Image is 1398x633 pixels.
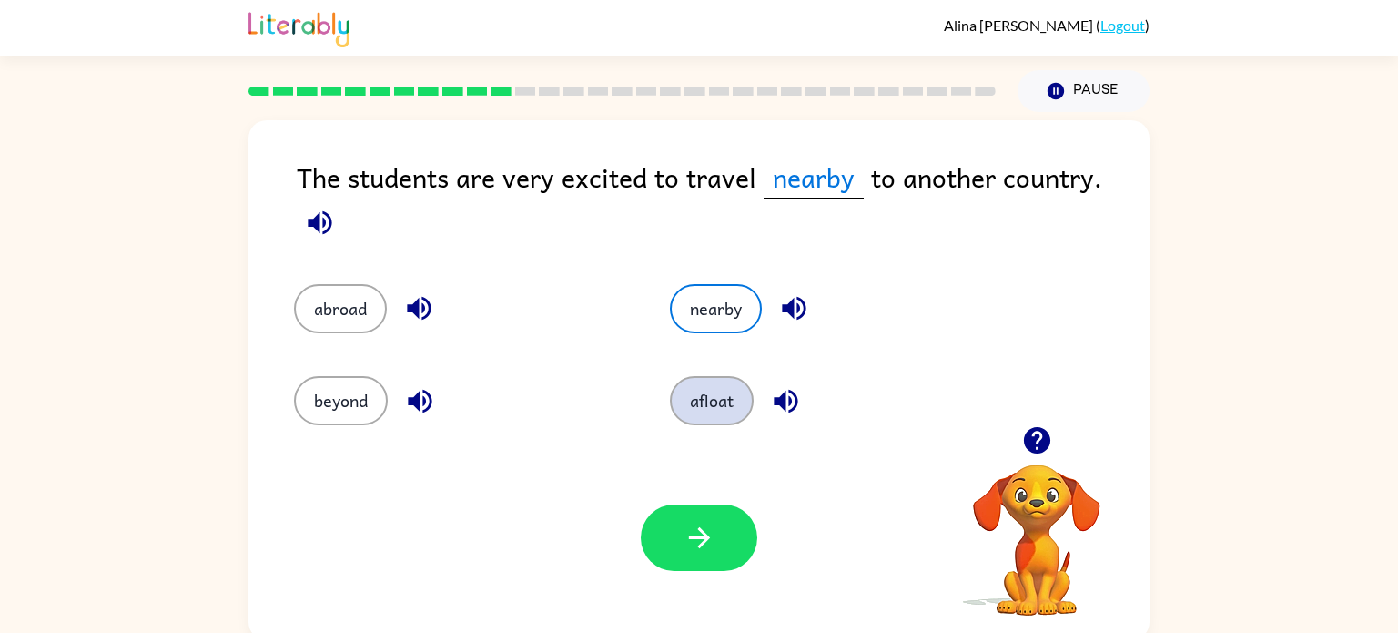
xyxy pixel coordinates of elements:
[670,284,762,333] button: nearby
[946,436,1128,618] video: Your browser must support playing .mp4 files to use Literably. Please try using another browser.
[294,284,387,333] button: abroad
[944,16,1096,34] span: Alina [PERSON_NAME]
[294,376,388,425] button: beyond
[944,16,1150,34] div: ( )
[764,157,864,199] span: nearby
[670,376,754,425] button: afloat
[1018,70,1150,112] button: Pause
[1100,16,1145,34] a: Logout
[297,157,1150,248] div: The students are very excited to travel to another country.
[248,7,349,47] img: Literably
